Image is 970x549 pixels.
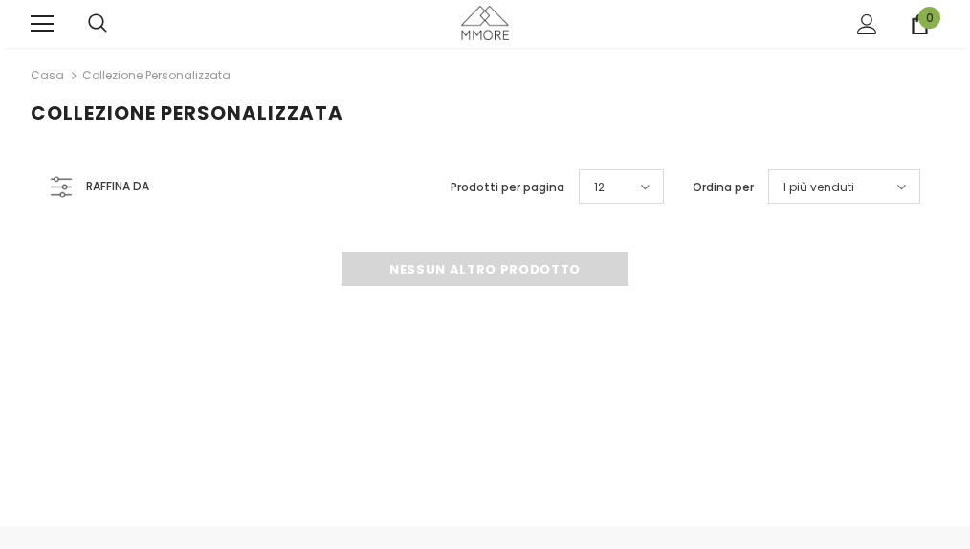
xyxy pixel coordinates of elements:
[918,7,940,29] span: 0
[461,6,509,39] img: Casi MMORE
[693,178,754,197] label: Ordina per
[783,178,854,197] span: I più venduti
[31,99,343,126] span: Collezione personalizzata
[82,67,231,83] a: Collezione personalizzata
[594,178,605,197] span: 12
[910,14,930,34] a: 0
[31,64,64,87] a: Casa
[451,178,564,197] label: Prodotti per pagina
[86,176,149,197] span: Raffina da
